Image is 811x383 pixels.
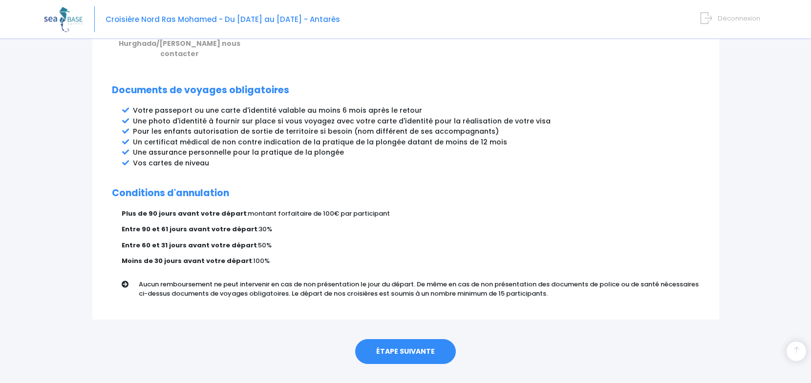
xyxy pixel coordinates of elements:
[133,126,700,137] li: Pour les enfants autorisation de sortie de territoire si besoin (nom différent de ses accompagnants)
[119,18,240,59] span: Pour réserver des vols charters directs [GEOGRAPHIC_DATA]-Hurghada/[PERSON_NAME] nous contacter
[248,209,390,218] span: montant forfaitaire de 100€ par participant
[112,85,700,96] h2: Documents de voyages obligatoires
[133,116,700,126] li: Une photo d'identité à fournir sur place si vous voyagez avec votre carte d'identité pour la réal...
[122,256,700,266] p: :
[112,188,700,199] h2: Conditions d'annulation
[133,158,700,168] li: Vos cartes de niveau
[139,280,706,299] p: Aucun remboursement ne peut intervenir en cas de non présentation le jour du départ. De même en c...
[122,224,700,234] p: :
[253,256,270,265] span: 100%
[133,105,700,116] li: Votre passeport ou une carte d'identité valable au moins 6 mois après le retour
[122,224,257,234] strong: Entre 90 et 61 jours avant votre départ
[355,339,456,364] a: ÉTAPE SUIVANTE
[122,209,247,218] strong: Plus de 90 jours avant votre départ
[258,224,272,234] span: 30%
[258,241,272,250] span: 50%
[133,147,700,158] li: Une assurance personnelle pour la pratique de la plongée
[106,14,340,24] span: Croisière Nord Ras Mohamed - Du [DATE] au [DATE] - Antarès
[122,241,257,250] strong: Entre 60 et 31 jours avant votre départ
[122,209,700,219] p: :
[122,241,700,250] p: :
[122,256,252,265] strong: Moins de 30 jours avant votre départ
[133,137,700,147] li: Un certificat médical de non contre indication de la pratique de la plongée datant de moins de 12...
[718,14,760,23] span: Déconnexion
